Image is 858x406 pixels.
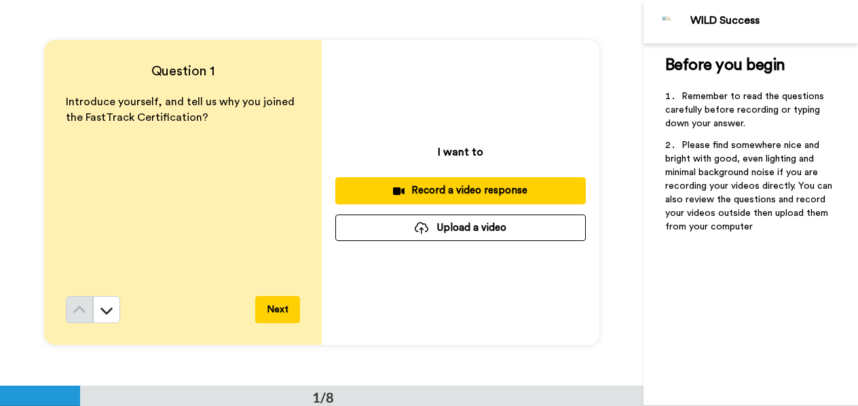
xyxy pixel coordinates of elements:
[346,183,575,198] div: Record a video response
[665,57,785,73] span: Before you begin
[335,215,586,241] button: Upload a video
[66,62,300,81] h4: Question 1
[690,14,857,27] div: WILD Success
[438,144,483,160] p: I want to
[651,5,684,38] img: Profile Image
[66,96,297,123] span: Introduce yourself, and tell us why you joined the FastTrack Certification?
[335,177,586,204] button: Record a video response
[665,141,835,232] span: Please find somewhere nice and bright with good, even lighting and minimal background noise if yo...
[255,296,300,323] button: Next
[665,92,827,128] span: Remember to read the questions carefully before recording or typing down your answer.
